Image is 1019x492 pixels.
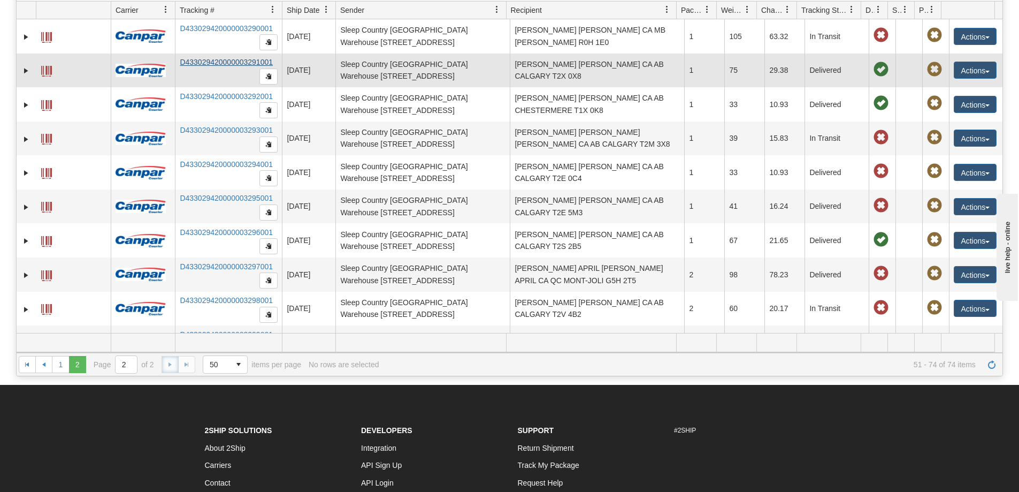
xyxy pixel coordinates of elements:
button: Actions [954,62,997,79]
td: 1 [684,122,724,156]
img: 14 - Canpar [116,97,166,111]
a: API Login [361,479,394,487]
td: 10.93 [764,155,805,190]
button: Actions [954,130,997,147]
input: Page 2 [116,356,137,373]
a: Label [41,61,52,78]
a: D433029420000003295001 [180,194,273,202]
a: D433029420000003298001 [180,296,273,305]
button: Actions [954,164,997,181]
span: On time [874,96,888,111]
div: live help - online [8,9,99,17]
td: 78.23 [764,258,805,292]
a: Packages filter column settings [698,1,716,19]
td: Sleep Country [GEOGRAPHIC_DATA] Warehouse [STREET_ADDRESS] [335,223,510,258]
td: [DATE] [282,19,335,54]
strong: 2Ship Solutions [205,426,272,435]
a: Label [41,197,52,214]
td: Sleep Country [GEOGRAPHIC_DATA] Warehouse [STREET_ADDRESS] [335,155,510,190]
a: Delivery Status filter column settings [869,1,887,19]
span: Carrier [116,5,139,16]
a: Go to the first page [19,356,36,373]
a: D433029420000003297001 [180,262,273,271]
span: select [230,356,247,373]
td: [PERSON_NAME] [PERSON_NAME] CA AB CHESTERMERE T1X 0K8 [510,87,684,122]
a: Expand [21,168,32,178]
a: Label [41,299,52,316]
td: [PERSON_NAME] [PERSON_NAME] CA AB CALGARY T2E 0C4 [510,155,684,190]
td: 63.32 [764,19,805,54]
img: 14 - Canpar [116,200,166,213]
td: No Tracking Info [805,326,869,360]
button: Copy to clipboard [259,273,278,289]
td: 1 [684,190,724,224]
td: [PERSON_NAME] [PERSON_NAME] CA AB CALGARY T2V 4B2 [510,292,684,326]
span: Late [874,28,888,43]
span: Packages [681,5,703,16]
a: Refresh [983,356,1000,373]
h6: #2SHIP [674,427,815,434]
button: Copy to clipboard [259,170,278,186]
span: Pickup Not Assigned [927,198,942,213]
a: Carriers [205,461,232,470]
td: 1 [684,223,724,258]
td: [DATE] [282,87,335,122]
button: Copy to clipboard [259,34,278,50]
strong: Developers [361,426,412,435]
a: Expand [21,270,32,281]
span: On time [874,62,888,77]
a: Expand [21,236,32,246]
a: Track My Package [518,461,579,470]
iframe: chat widget [994,191,1018,300]
td: [DATE] [282,326,335,360]
td: [PERSON_NAME] APRIL [PERSON_NAME] APRIL CA QC MONT-JOLI G5H 2T5 [510,258,684,292]
td: 1 [684,19,724,54]
a: Expand [21,32,32,42]
a: Expand [21,304,32,315]
span: 50 [210,359,224,370]
td: 54 [724,326,764,360]
td: 29.38 [764,54,805,88]
td: 67 [724,223,764,258]
a: Recipient filter column settings [658,1,676,19]
a: Expand [21,202,32,213]
td: [PERSON_NAME] [PERSON_NAME] CA MB [PERSON_NAME] R0H 1E0 [510,19,684,54]
a: Contact [205,479,231,487]
a: Charge filter column settings [778,1,796,19]
td: 10.93 [764,87,805,122]
a: Carrier filter column settings [157,1,175,19]
span: Recipient [511,5,542,16]
span: Pickup Not Assigned [927,96,942,111]
img: 14 - Canpar [116,166,166,179]
td: Sleep Country [GEOGRAPHIC_DATA] Warehouse [STREET_ADDRESS] [335,87,510,122]
td: 1 [684,155,724,190]
a: D433029420000003296001 [180,228,273,237]
a: Sender filter column settings [488,1,506,19]
td: 1 [684,54,724,88]
td: 18.94 [764,326,805,360]
a: API Sign Up [361,461,402,470]
td: 33 [724,87,764,122]
span: 51 - 74 of 74 items [386,360,975,369]
div: No rows are selected [309,360,379,369]
td: [PERSON_NAME] [PERSON_NAME] CA AB CALGARY T2X 0X8 [510,54,684,88]
button: Actions [954,266,997,283]
button: Actions [954,300,997,317]
span: Tracking # [180,5,214,16]
td: 39 [724,122,764,156]
span: Late [874,266,888,281]
span: Late [874,164,888,179]
a: D433029420000003292001 [180,92,273,101]
a: Pickup Status filter column settings [923,1,941,19]
td: Delivered [805,223,869,258]
td: Delivered [805,87,869,122]
td: [DATE] [282,292,335,326]
td: [PERSON_NAME] [PERSON_NAME] CA AB CALGARY T2T 2C5 [510,326,684,360]
td: Sleep Country [GEOGRAPHIC_DATA] Warehouse [STREET_ADDRESS] [335,190,510,224]
a: Label [41,266,52,283]
td: 105 [724,19,764,54]
span: Ship Date [287,5,319,16]
td: 98 [724,258,764,292]
td: [PERSON_NAME] [PERSON_NAME] [PERSON_NAME] CA AB CALGARY T2M 3X8 [510,122,684,156]
strong: Support [518,426,554,435]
